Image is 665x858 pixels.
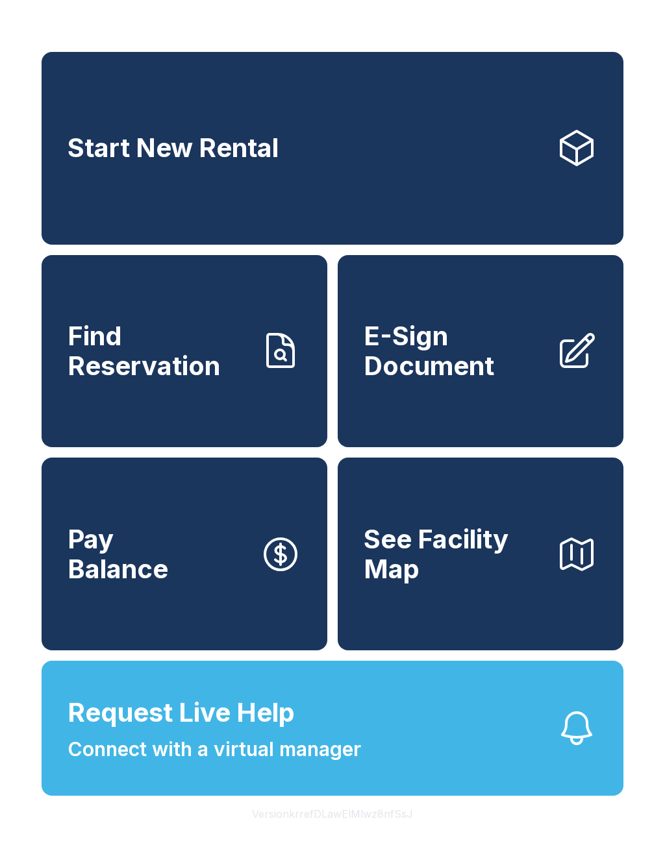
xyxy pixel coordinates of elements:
[68,133,279,163] span: Start New Rental
[364,524,546,583] span: See Facility Map
[68,321,249,380] span: Find Reservation
[42,458,327,650] button: PayBalance
[338,458,623,650] button: See Facility Map
[68,693,295,732] span: Request Live Help
[42,661,623,796] button: Request Live HelpConnect with a virtual manager
[364,321,546,380] span: E-Sign Document
[42,52,623,245] a: Start New Rental
[42,255,327,448] a: Find Reservation
[68,735,361,764] span: Connect with a virtual manager
[68,524,168,583] span: Pay Balance
[338,255,623,448] a: E-Sign Document
[242,796,423,832] button: VersionkrrefDLawElMlwz8nfSsJ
